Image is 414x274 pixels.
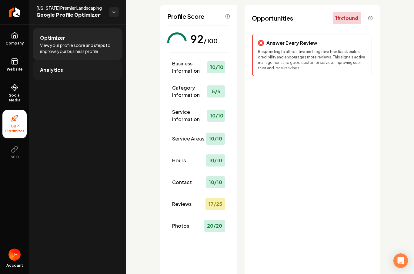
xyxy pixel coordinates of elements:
[204,37,218,45] div: /100
[167,12,204,21] span: Profile Score
[258,49,366,71] p: Responding to all positive and negative feedback builds credibility and encourages more reviews. ...
[36,5,104,11] span: [US_STATE] Premier Landscaping
[207,61,225,73] div: 10 / 10
[172,108,207,123] span: Service Information
[9,7,20,17] img: Rebolt Logo
[172,179,192,186] span: Contact
[8,249,21,261] button: Open user button
[207,85,225,97] div: 5 / 5
[172,157,186,164] span: Hours
[3,41,26,46] span: Company
[2,124,27,134] span: GBP Optimizer
[2,141,27,164] button: SEO
[36,11,104,19] span: Google Profile Optimizer
[40,42,115,54] span: View your profile score and steps to improve your business profile
[172,60,207,74] span: Business Information
[6,263,23,268] span: Account
[8,155,21,160] span: SEO
[207,110,225,122] div: 10 / 10
[206,154,225,167] div: 10 / 10
[252,34,372,76] div: Answer Every ReviewResponding to all positive and negative feedback builds credibility and encour...
[204,220,225,232] div: 20 / 20
[172,135,204,142] span: Service Areas
[40,66,63,74] span: Analytics
[172,222,189,229] span: Photos
[33,60,122,80] a: Analytics
[2,53,27,77] a: Website
[190,33,204,45] div: 92
[205,198,225,210] div: 17 / 25
[2,79,27,107] a: Social Media
[172,200,192,208] span: Reviews
[333,12,361,24] div: 1 fix found
[393,253,408,268] div: Open Intercom Messenger
[40,34,65,41] span: Optimizer
[206,133,225,145] div: 10 / 10
[172,84,207,99] span: Category Information
[4,67,25,72] span: Website
[206,176,225,188] div: 10 / 10
[2,27,27,51] a: Company
[266,39,317,47] p: Answer Every Review
[2,93,27,103] span: Social Media
[8,249,21,261] img: Luis Hernandez
[252,14,293,22] span: Opportunities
